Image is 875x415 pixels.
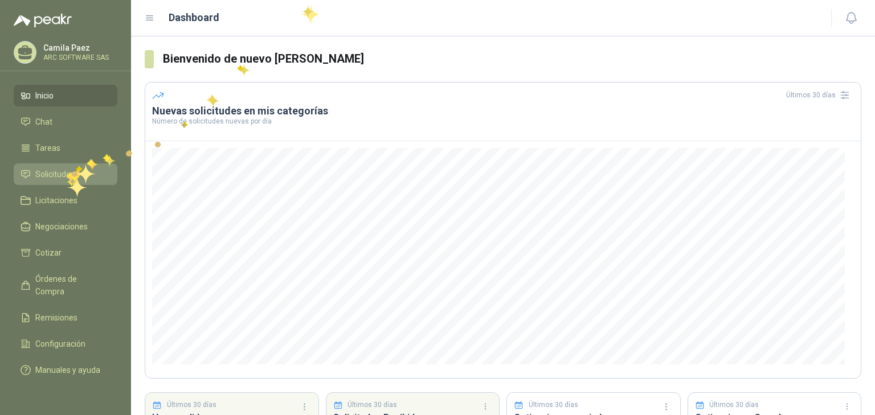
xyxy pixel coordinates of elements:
[786,86,854,104] div: Últimos 30 días
[169,10,219,26] h1: Dashboard
[35,338,85,350] span: Configuración
[35,116,52,128] span: Chat
[14,307,117,328] a: Remisiones
[35,194,77,207] span: Licitaciones
[35,89,54,102] span: Inicio
[152,104,854,118] h3: Nuevas solicitudes en mis categorías
[35,246,62,259] span: Cotizar
[14,216,117,237] a: Negociaciones
[14,163,117,185] a: Solicitudes
[167,400,216,410] p: Últimos 30 días
[43,44,115,52] p: Camila Paez
[163,50,861,68] h3: Bienvenido de nuevo [PERSON_NAME]
[152,118,854,125] p: Número de solicitudes nuevas por día
[35,220,88,233] span: Negociaciones
[35,311,77,324] span: Remisiones
[14,359,117,381] a: Manuales y ayuda
[709,400,759,410] p: Últimos 30 días
[14,85,117,106] a: Inicio
[529,400,578,410] p: Últimos 30 días
[14,14,72,27] img: Logo peakr
[35,364,100,376] span: Manuales y ayuda
[35,273,107,298] span: Órdenes de Compra
[14,242,117,264] a: Cotizar
[35,142,60,154] span: Tareas
[43,54,115,61] p: ARC SOFTWARE SAS
[14,190,117,211] a: Licitaciones
[35,168,75,180] span: Solicitudes
[14,137,117,159] a: Tareas
[14,333,117,355] a: Configuración
[14,268,117,302] a: Órdenes de Compra
[347,400,397,410] p: Últimos 30 días
[14,111,117,133] a: Chat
